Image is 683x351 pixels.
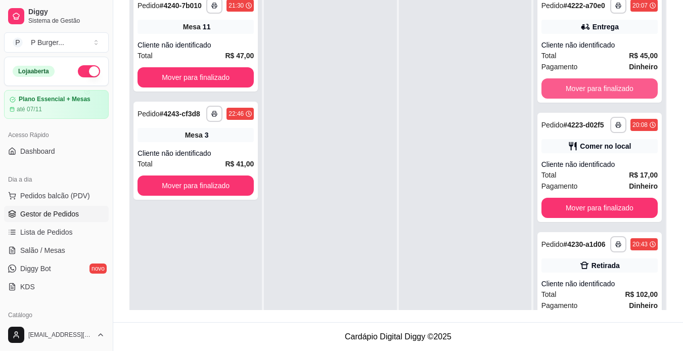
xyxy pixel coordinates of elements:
[138,40,254,50] div: Cliente não identificado
[203,22,211,32] div: 11
[632,121,648,129] div: 20:08
[183,22,201,32] span: Mesa
[138,148,254,158] div: Cliente não identificado
[541,2,564,10] span: Pedido
[229,2,244,10] div: 21:30
[4,171,109,188] div: Dia a dia
[541,78,658,99] button: Mover para finalizado
[629,63,658,71] strong: Dinheiro
[20,227,73,237] span: Lista de Pedidos
[19,96,90,103] article: Plano Essencial + Mesas
[31,37,64,48] div: P Burger ...
[563,2,605,10] strong: # 4222-a70e0
[4,260,109,277] a: Diggy Botnovo
[20,209,79,219] span: Gestor de Pedidos
[229,110,244,118] div: 22:46
[580,141,631,151] div: Comer no local
[541,169,557,181] span: Total
[563,240,605,248] strong: # 4230-a1d06
[138,50,153,61] span: Total
[541,300,578,311] span: Pagamento
[138,158,153,169] span: Total
[629,182,658,190] strong: Dinheiro
[225,160,254,168] strong: R$ 41,00
[13,37,23,48] span: P
[4,323,109,347] button: [EMAIL_ADDRESS][DOMAIN_NAME]
[541,159,658,169] div: Cliente não identificado
[138,110,160,118] span: Pedido
[20,245,65,255] span: Salão / Mesas
[4,4,109,28] a: DiggySistema de Gestão
[20,264,51,274] span: Diggy Bot
[28,17,105,25] span: Sistema de Gestão
[160,2,202,10] strong: # 4240-7b010
[138,2,160,10] span: Pedido
[28,331,93,339] span: [EMAIL_ADDRESS][DOMAIN_NAME]
[4,206,109,222] a: Gestor de Pedidos
[138,175,254,196] button: Mover para finalizado
[205,130,209,140] div: 3
[4,143,109,159] a: Dashboard
[20,146,55,156] span: Dashboard
[160,110,200,118] strong: # 4243-cf3d8
[625,290,658,298] strong: R$ 102,00
[541,279,658,289] div: Cliente não identificado
[13,66,55,77] div: Loja aberta
[629,52,658,60] strong: R$ 45,00
[4,307,109,323] div: Catálogo
[632,240,648,248] div: 20:43
[629,171,658,179] strong: R$ 17,00
[541,61,578,72] span: Pagamento
[225,52,254,60] strong: R$ 47,00
[632,2,648,10] div: 20:07
[28,8,105,17] span: Diggy
[17,105,42,113] article: até 07/11
[541,240,564,248] span: Pedido
[4,32,109,53] button: Select a team
[4,188,109,204] button: Pedidos balcão (PDV)
[593,22,619,32] div: Entrega
[4,242,109,258] a: Salão / Mesas
[629,301,658,310] strong: Dinheiro
[4,224,109,240] a: Lista de Pedidos
[185,130,203,140] span: Mesa
[20,282,35,292] span: KDS
[541,289,557,300] span: Total
[4,90,109,119] a: Plano Essencial + Mesasaté 07/11
[138,67,254,87] button: Mover para finalizado
[563,121,604,129] strong: # 4223-d02f5
[4,127,109,143] div: Acesso Rápido
[541,198,658,218] button: Mover para finalizado
[541,50,557,61] span: Total
[78,65,100,77] button: Alterar Status
[541,121,564,129] span: Pedido
[541,181,578,192] span: Pagamento
[591,260,620,271] div: Retirada
[113,322,683,351] footer: Cardápio Digital Diggy © 2025
[4,279,109,295] a: KDS
[20,191,90,201] span: Pedidos balcão (PDV)
[541,40,658,50] div: Cliente não identificado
